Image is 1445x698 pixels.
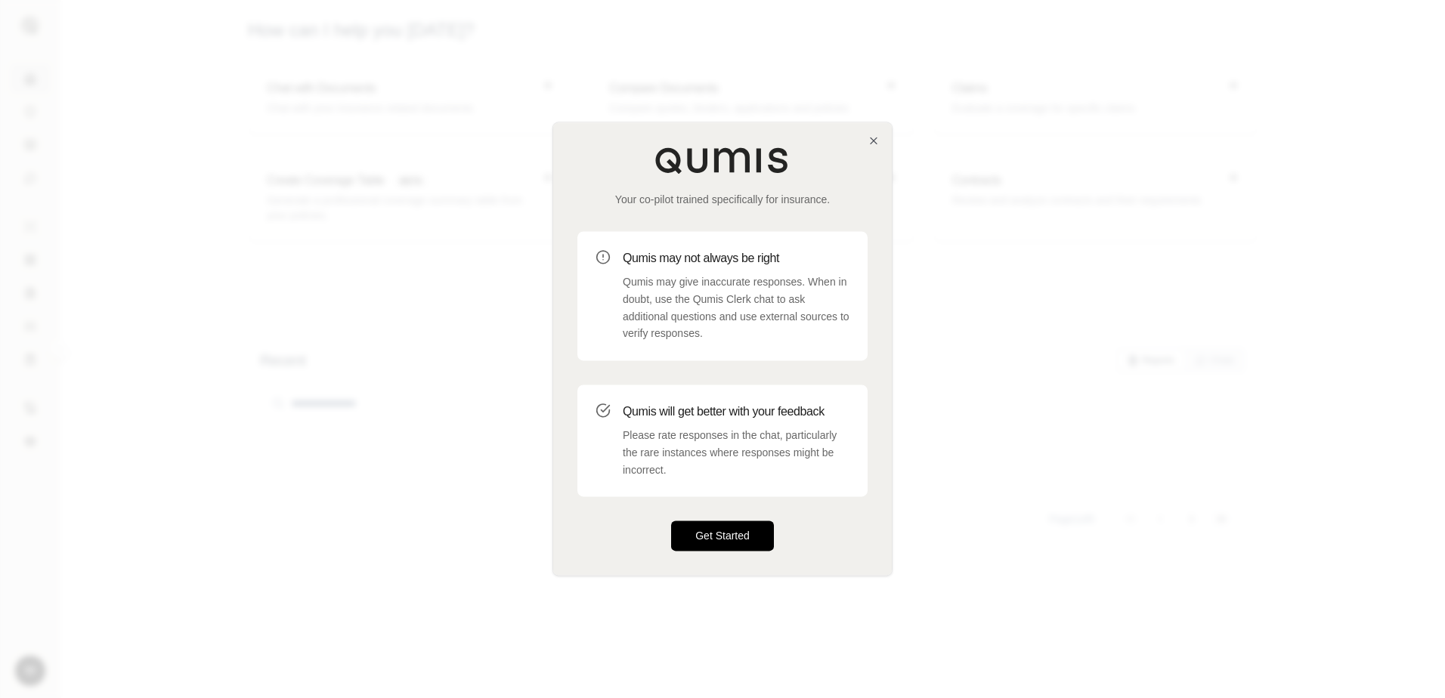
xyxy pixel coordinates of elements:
[623,427,849,478] p: Please rate responses in the chat, particularly the rare instances where responses might be incor...
[654,147,791,174] img: Qumis Logo
[623,403,849,421] h3: Qumis will get better with your feedback
[623,249,849,267] h3: Qumis may not always be right
[671,521,774,551] button: Get Started
[577,192,868,207] p: Your co-pilot trained specifically for insurance.
[623,273,849,342] p: Qumis may give inaccurate responses. When in doubt, use the Qumis Clerk chat to ask additional qu...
